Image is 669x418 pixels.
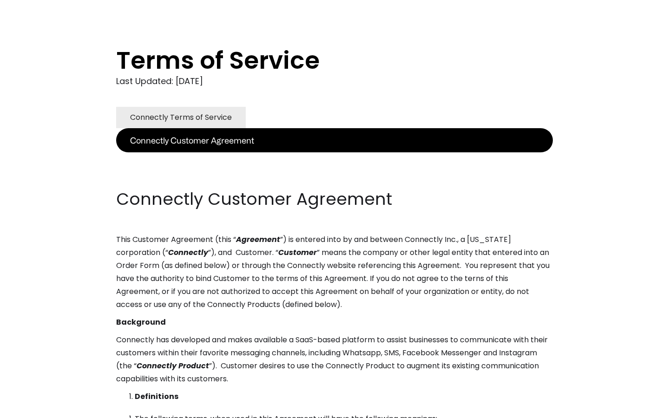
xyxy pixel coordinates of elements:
[130,111,232,124] div: Connectly Terms of Service
[116,333,553,385] p: Connectly has developed and makes available a SaaS-based platform to assist businesses to communi...
[278,247,317,258] em: Customer
[116,188,553,211] h2: Connectly Customer Agreement
[168,247,208,258] em: Connectly
[137,360,209,371] em: Connectly Product
[116,46,516,74] h1: Terms of Service
[116,170,553,183] p: ‍
[236,234,280,245] em: Agreement
[135,391,178,402] strong: Definitions
[116,317,166,327] strong: Background
[19,402,56,415] ul: Language list
[116,74,553,88] div: Last Updated: [DATE]
[9,401,56,415] aside: Language selected: English
[116,152,553,165] p: ‍
[116,233,553,311] p: This Customer Agreement (this “ ”) is entered into by and between Connectly Inc., a [US_STATE] co...
[130,134,254,147] div: Connectly Customer Agreement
